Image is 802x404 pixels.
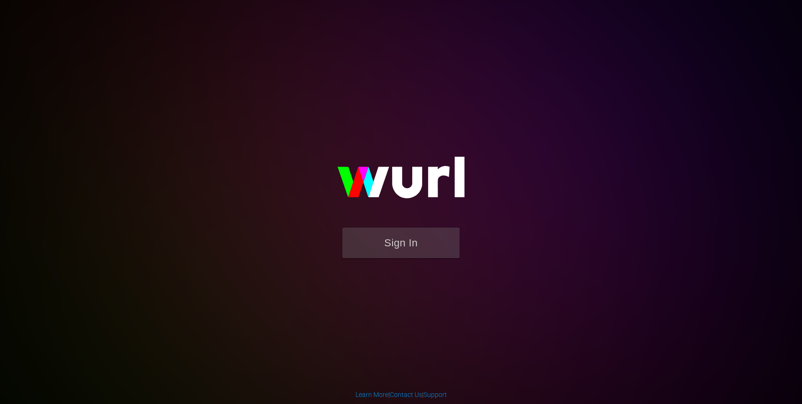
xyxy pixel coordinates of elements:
a: Support [424,391,447,398]
a: Contact Us [390,391,422,398]
div: | | [356,390,447,399]
img: wurl-logo-on-black-223613ac3d8ba8fe6dc639794a292ebdb59501304c7dfd60c99c58986ef67473.svg [307,137,495,228]
button: Sign In [342,228,460,258]
a: Learn More [356,391,388,398]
